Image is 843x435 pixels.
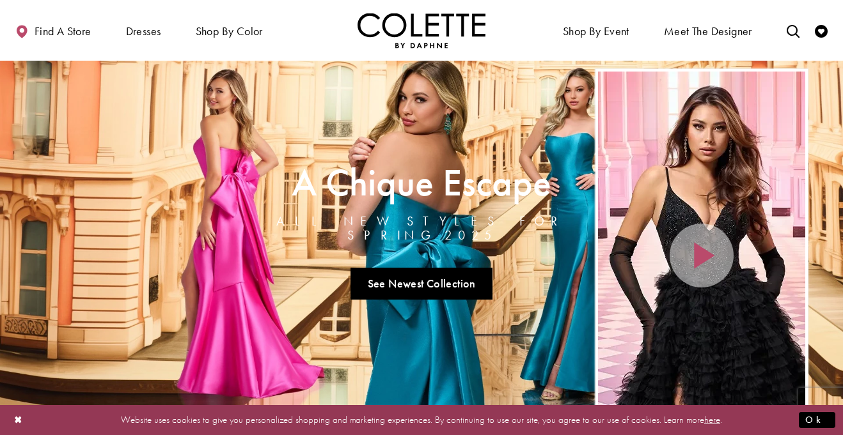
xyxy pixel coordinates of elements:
span: Dresses [126,25,161,38]
button: Close Dialog [8,409,29,431]
a: Check Wishlist [812,13,831,48]
span: Shop by color [193,13,266,48]
a: Toggle search [784,13,803,48]
a: Visit Home Page [358,13,485,48]
span: Shop by color [196,25,263,38]
img: Colette by Daphne [358,13,485,48]
span: Shop By Event [563,25,629,38]
span: Find a store [35,25,91,38]
span: Dresses [123,13,164,48]
span: Shop By Event [560,13,633,48]
a: Find a store [12,13,94,48]
a: Meet the designer [661,13,755,48]
ul: Slider Links [248,263,595,305]
button: Submit Dialog [799,412,835,428]
a: See Newest Collection A Chique Escape All New Styles For Spring 2025 [351,268,492,300]
span: Meet the designer [664,25,752,38]
a: here [704,413,720,426]
p: Website uses cookies to give you personalized shopping and marketing experiences. By continuing t... [92,411,751,429]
